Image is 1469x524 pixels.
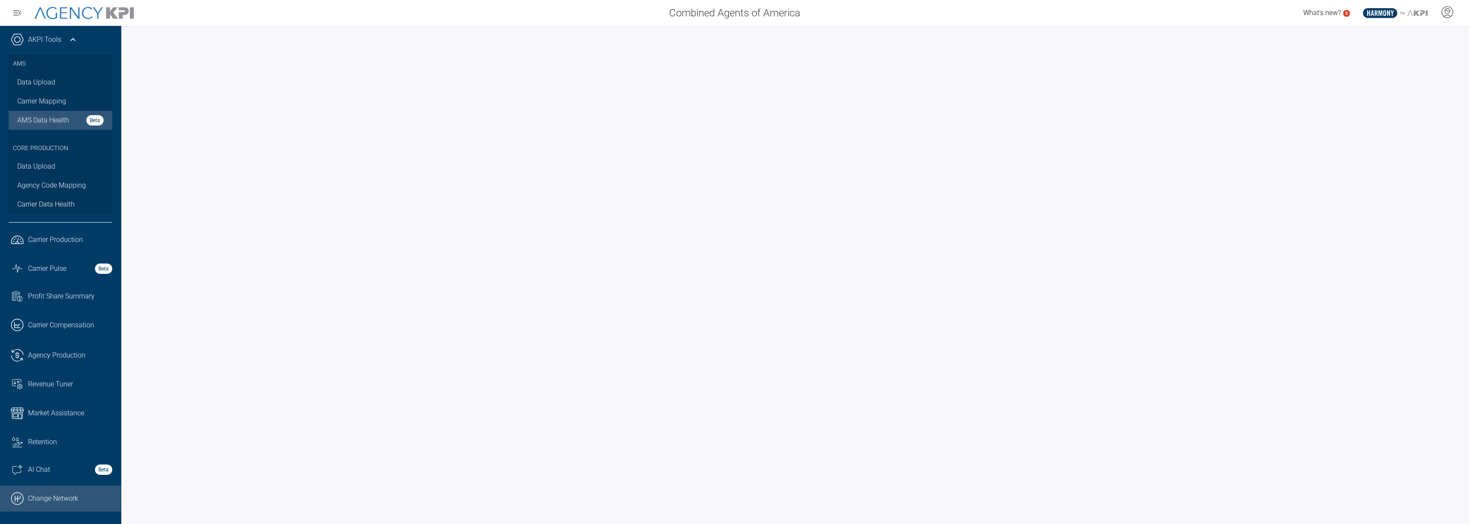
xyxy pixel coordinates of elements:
span: Carrier Pulse [28,264,66,274]
a: Data Upload [9,157,112,176]
div: Retention [28,437,112,447]
span: What's new? [1303,9,1341,17]
span: Carrier Data Health [17,199,75,210]
a: Agency Code Mapping [9,176,112,195]
span: Profit Share Summary [28,291,95,301]
span: Revenue Tuner [28,379,73,389]
h3: AMS [13,55,108,73]
span: Carrier Production [28,235,83,245]
span: Carrier Compensation [28,320,94,330]
text: 5 [1345,11,1348,16]
a: AKPI Tools [28,35,61,45]
span: AMS Data Health [17,115,69,126]
span: AI Chat [28,464,50,475]
a: 5 [1343,10,1350,17]
span: Agency Production [28,350,85,361]
a: Data Upload [9,73,112,92]
a: Carrier Data Health [9,195,112,214]
span: Combined Agents of America [669,5,800,21]
a: AMS Data HealthBeta [9,111,112,130]
span: Market Assistance [28,408,84,418]
img: AgencyKPI [35,7,134,19]
a: Carrier Mapping [9,92,112,111]
strong: Beta [95,464,112,475]
strong: Beta [95,264,112,274]
strong: Beta [86,115,104,126]
h3: Core Production [13,134,108,157]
